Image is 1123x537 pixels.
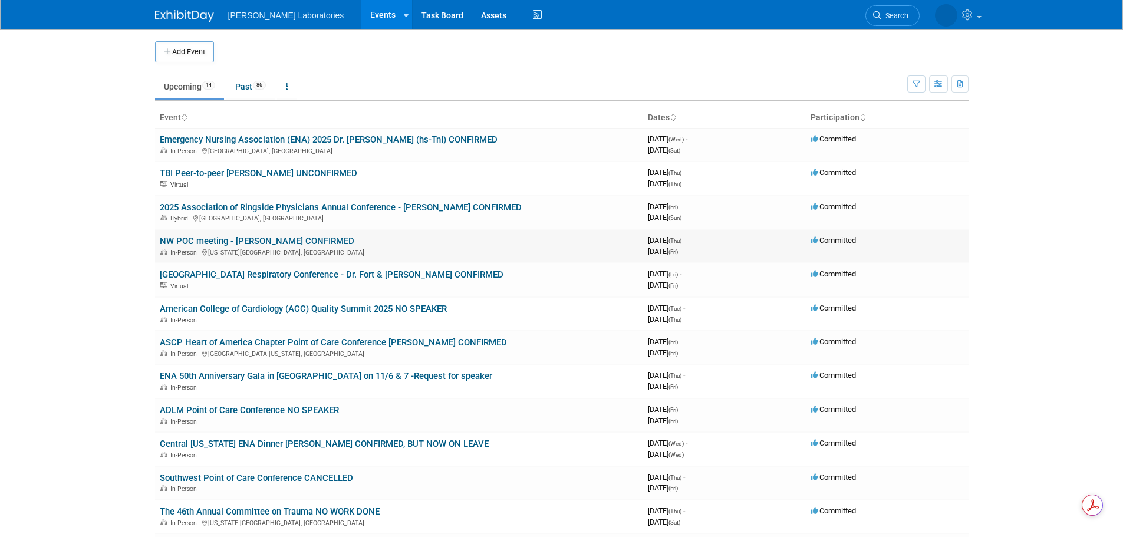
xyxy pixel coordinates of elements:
span: Committed [811,337,856,346]
span: [DATE] [648,315,681,324]
span: - [683,168,685,177]
img: In-Person Event [160,519,167,525]
th: Participation [806,108,969,128]
span: (Fri) [668,271,678,278]
span: - [683,371,685,380]
span: - [683,473,685,482]
span: (Tue) [668,305,681,312]
a: ASCP Heart of America Chapter Point of Care Conference [PERSON_NAME] CONFIRMED [160,337,507,348]
span: [DATE] [648,304,685,312]
span: In-Person [170,317,200,324]
span: (Fri) [668,418,678,424]
span: - [683,236,685,245]
span: - [686,439,687,447]
img: In-Person Event [160,350,167,356]
span: Virtual [170,181,192,189]
a: Past86 [226,75,275,98]
span: [DATE] [648,518,680,526]
span: - [680,405,681,414]
span: [DATE] [648,168,685,177]
a: Central [US_STATE] ENA Dinner [PERSON_NAME] CONFIRMED, BUT NOW ON LEAVE [160,439,489,449]
span: In-Person [170,384,200,391]
span: - [686,134,687,143]
span: (Thu) [668,475,681,481]
span: [DATE] [648,473,685,482]
span: [DATE] [648,213,681,222]
img: In-Person Event [160,418,167,424]
button: Add Event [155,41,214,62]
span: (Sun) [668,215,681,221]
a: Search [865,5,920,26]
span: 14 [202,81,215,90]
span: In-Person [170,249,200,256]
span: [DATE] [648,337,681,346]
img: In-Person Event [160,384,167,390]
img: Tisha Davis [935,4,957,27]
span: (Fri) [668,339,678,345]
span: (Fri) [668,204,678,210]
span: (Fri) [668,407,678,413]
div: [GEOGRAPHIC_DATA], [GEOGRAPHIC_DATA] [160,213,638,222]
span: (Thu) [668,508,681,515]
span: (Thu) [668,238,681,244]
span: - [680,202,681,211]
span: In-Person [170,350,200,358]
img: In-Person Event [160,452,167,457]
span: Virtual [170,282,192,290]
span: - [683,304,685,312]
span: - [683,506,685,515]
span: In-Person [170,519,200,527]
a: The 46th Annual Committee on Trauma NO WORK DONE [160,506,380,517]
span: [DATE] [648,134,687,143]
span: Committed [811,439,856,447]
th: Event [155,108,643,128]
span: Hybrid [170,215,192,222]
span: (Sat) [668,519,680,526]
a: NW POC meeting - [PERSON_NAME] CONFIRMED [160,236,354,246]
img: Virtual Event [160,181,167,187]
span: (Thu) [668,170,681,176]
span: Committed [811,371,856,380]
span: [DATE] [648,179,681,188]
span: (Fri) [668,282,678,289]
a: [GEOGRAPHIC_DATA] Respiratory Conference - Dr. Fort & [PERSON_NAME] CONFIRMED [160,269,503,280]
span: 86 [253,81,266,90]
span: (Wed) [668,452,684,458]
a: Emergency Nursing Association (ENA) 2025 Dr. [PERSON_NAME] (hs-TnI) CONFIRMED [160,134,498,145]
span: In-Person [170,147,200,155]
img: Hybrid Event [160,215,167,220]
span: Committed [811,134,856,143]
span: [DATE] [648,348,678,357]
span: - [680,337,681,346]
span: Committed [811,202,856,211]
span: [DATE] [648,146,680,154]
div: [GEOGRAPHIC_DATA][US_STATE], [GEOGRAPHIC_DATA] [160,348,638,358]
span: (Thu) [668,373,681,379]
img: In-Person Event [160,317,167,322]
span: In-Person [170,485,200,493]
img: Virtual Event [160,282,167,288]
span: [DATE] [648,450,684,459]
a: ENA 50th Anniversary Gala in [GEOGRAPHIC_DATA] on 11/6 & 7 -Request for speaker [160,371,492,381]
th: Dates [643,108,806,128]
span: Search [881,11,908,20]
img: In-Person Event [160,485,167,491]
span: [DATE] [648,202,681,211]
a: ADLM Point of Care Conference NO SPEAKER [160,405,339,416]
div: [US_STATE][GEOGRAPHIC_DATA], [GEOGRAPHIC_DATA] [160,518,638,527]
span: (Thu) [668,317,681,323]
span: [DATE] [648,416,678,425]
span: [DATE] [648,371,685,380]
a: 2025 Association of Ringside Physicians Annual Conference - [PERSON_NAME] CONFIRMED [160,202,522,213]
span: Committed [811,236,856,245]
span: [DATE] [648,506,685,515]
img: In-Person Event [160,147,167,153]
span: Committed [811,304,856,312]
a: Southwest Point of Care Conference CANCELLED [160,473,353,483]
span: [DATE] [648,439,687,447]
a: Upcoming14 [155,75,224,98]
span: (Fri) [668,485,678,492]
div: [GEOGRAPHIC_DATA], [GEOGRAPHIC_DATA] [160,146,638,155]
span: Committed [811,168,856,177]
a: American College of Cardiology (ACC) Quality Summit 2025 NO SPEAKER [160,304,447,314]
